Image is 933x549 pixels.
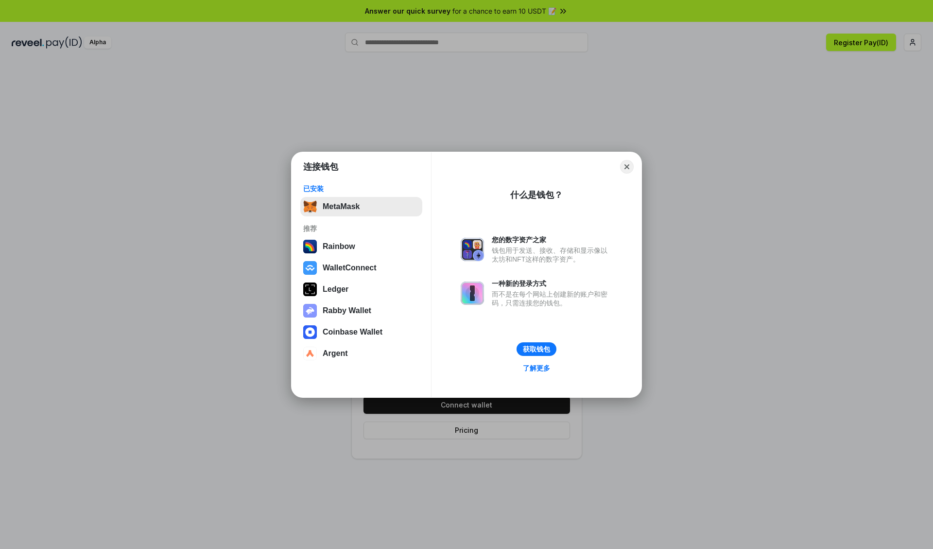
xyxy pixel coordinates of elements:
[300,280,422,299] button: Ledger
[303,224,419,233] div: 推荐
[303,325,317,339] img: svg+xml,%3Csvg%20width%3D%2228%22%20height%3D%2228%22%20viewBox%3D%220%200%2028%2028%22%20fill%3D...
[300,237,422,256] button: Rainbow
[323,242,355,251] div: Rainbow
[323,202,360,211] div: MetaMask
[323,306,371,315] div: Rabby Wallet
[492,279,612,288] div: 一种新的登录方式
[300,197,422,216] button: MetaMask
[523,345,550,354] div: 获取钱包
[303,283,317,296] img: svg+xml,%3Csvg%20xmlns%3D%22http%3A%2F%2Fwww.w3.org%2F2000%2Fsvg%22%20width%3D%2228%22%20height%3...
[303,261,317,275] img: svg+xml,%3Csvg%20width%3D%2228%22%20height%3D%2228%22%20viewBox%3D%220%200%2028%2028%22%20fill%3D...
[517,342,556,356] button: 获取钱包
[323,285,348,294] div: Ledger
[300,322,422,342] button: Coinbase Wallet
[510,189,563,201] div: 什么是钱包？
[303,200,317,213] img: svg+xml,%3Csvg%20fill%3D%22none%22%20height%3D%2233%22%20viewBox%3D%220%200%2035%2033%22%20width%...
[620,160,634,174] button: Close
[303,161,338,173] h1: 连接钱包
[523,364,550,372] div: 了解更多
[300,258,422,278] button: WalletConnect
[300,301,422,320] button: Rabby Wallet
[300,344,422,363] button: Argent
[492,246,612,264] div: 钱包用于发送、接收、存储和显示像以太坊和NFT这样的数字资产。
[492,235,612,244] div: 您的数字资产之家
[303,240,317,253] img: svg+xml,%3Csvg%20width%3D%22120%22%20height%3D%22120%22%20viewBox%3D%220%200%20120%20120%22%20fil...
[492,290,612,307] div: 而不是在每个网站上创建新的账户和密码，只需连接您的钱包。
[323,349,348,358] div: Argent
[303,347,317,360] img: svg+xml,%3Csvg%20width%3D%2228%22%20height%3D%2228%22%20viewBox%3D%220%200%2028%2028%22%20fill%3D...
[461,282,484,305] img: svg+xml,%3Csvg%20xmlns%3D%22http%3A%2F%2Fwww.w3.org%2F2000%2Fsvg%22%20fill%3D%22none%22%20viewBox...
[323,264,377,272] div: WalletConnect
[461,238,484,261] img: svg+xml,%3Csvg%20xmlns%3D%22http%3A%2F%2Fwww.w3.org%2F2000%2Fsvg%22%20fill%3D%22none%22%20viewBox...
[517,362,556,374] a: 了解更多
[323,328,382,336] div: Coinbase Wallet
[303,304,317,318] img: svg+xml,%3Csvg%20xmlns%3D%22http%3A%2F%2Fwww.w3.org%2F2000%2Fsvg%22%20fill%3D%22none%22%20viewBox...
[303,184,419,193] div: 已安装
